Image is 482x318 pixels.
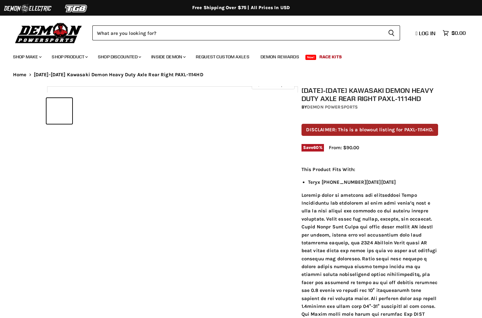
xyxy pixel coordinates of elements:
[439,28,469,38] a: $0.00
[307,104,358,110] a: Demon Powersports
[301,104,438,111] div: by
[13,72,27,78] a: Home
[47,50,92,64] a: Shop Product
[308,178,438,186] li: Teryx [PHONE_NUMBER][DATE][DATE]
[329,145,359,151] span: From: $90.00
[315,50,347,64] a: Race Kits
[47,98,72,124] button: 2008-2013 Kawasaki Demon Heavy Duty Axle Rear Right PAXL-1114HD thumbnail
[451,30,466,36] span: $0.00
[419,30,435,36] span: Log in
[13,21,84,44] img: Demon Powersports
[93,50,145,64] a: Shop Discounted
[3,2,52,15] img: Demon Electric Logo 2
[383,25,400,40] button: Search
[8,50,46,64] a: Shop Make
[305,55,316,60] span: New!
[413,30,439,36] a: Log in
[301,144,324,151] span: Save %
[34,72,203,78] span: [DATE]-[DATE] Kawasaki Demon Heavy Duty Axle Rear Right PAXL-1114HD
[301,86,438,103] h1: [DATE]-[DATE] Kawasaki Demon Heavy Duty Axle Rear Right PAXL-1114HD
[301,166,438,173] p: This Product Fits With:
[301,124,438,136] p: DISCLAIMER: This is a blowout listing for PAXL-1114HD.
[191,50,254,64] a: Request Custom Axles
[8,48,464,64] ul: Main menu
[92,25,400,40] form: Product
[52,2,101,15] img: TGB Logo 2
[146,50,190,64] a: Inside Demon
[313,145,319,150] span: 60
[92,25,383,40] input: Search
[256,50,304,64] a: Demon Rewards
[255,82,291,87] span: Click to expand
